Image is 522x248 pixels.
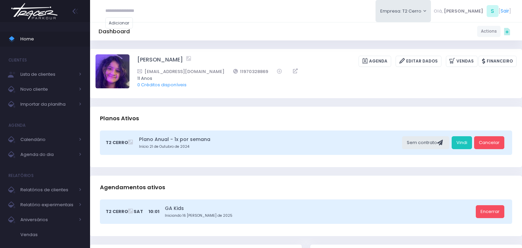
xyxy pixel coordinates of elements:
[402,136,449,149] div: Sem contrato
[431,3,514,19] div: [ ]
[137,75,508,82] span: 11 Anos
[476,205,504,218] a: Encerrar
[106,208,128,215] span: T2 Cerro
[8,53,27,67] h4: Clientes
[137,56,183,67] a: [PERSON_NAME]
[20,135,75,144] span: Calendário
[139,136,400,143] a: Plano Anual - 1x por semana
[106,139,128,146] span: T2 Cerro
[20,35,82,43] span: Home
[95,54,129,88] img: Brenda Yume Marins Pessoa
[8,169,34,182] h4: Relatórios
[20,70,75,79] span: Lista de clientes
[501,25,514,38] div: Quick actions
[20,200,75,209] span: Relatório experimentais
[20,185,75,194] span: Relatórios de clientes
[139,144,400,149] small: Início 21 de Outubro de 2024
[20,215,75,224] span: Aniversários
[99,28,130,35] h5: Dashboard
[20,85,75,94] span: Novo cliente
[501,7,509,15] a: Sair
[100,109,139,128] h3: Planos Ativos
[452,136,472,149] a: Vindi
[478,56,517,67] a: Financeiro
[137,68,224,75] a: [EMAIL_ADDRESS][DOMAIN_NAME]
[20,150,75,159] span: Agenda do dia
[149,208,159,215] span: 10:01
[396,56,441,67] a: Editar Dados
[359,56,391,67] a: Agenda
[477,26,501,37] a: Actions
[434,8,443,15] span: Olá,
[233,68,268,75] a: 11970328869
[20,230,82,239] span: Vendas
[165,205,473,212] a: GA Kids
[8,119,26,132] h4: Agenda
[134,208,143,215] span: Sat
[105,17,133,29] a: Adicionar
[165,213,473,218] small: Iniciando 16 [PERSON_NAME] de 2025
[137,82,187,88] a: 0 Créditos disponíveis
[487,5,499,17] span: S
[444,8,483,15] span: [PERSON_NAME]
[100,178,165,197] h3: Agendamentos ativos
[474,136,504,149] a: Cancelar
[446,56,477,67] a: Vendas
[95,54,129,90] label: Alterar foto de perfil
[20,100,75,109] span: Importar da planilha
